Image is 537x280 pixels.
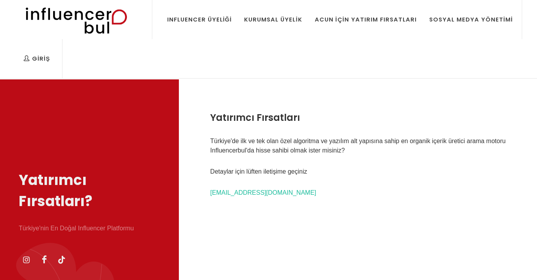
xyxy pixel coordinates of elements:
[167,15,232,24] div: Influencer Üyeliği
[210,136,506,155] p: Türkiye'de ilk ve tek olan özel algoritma ve yazılım alt yapısına sahip en organik içerik üretici...
[210,111,506,125] h3: Yatırımcı Fırsatları
[210,189,316,196] a: [EMAIL_ADDRESS][DOMAIN_NAME]
[18,39,56,78] a: Giriş
[210,167,506,176] p: Detaylar için lüften iletişime geçiniz
[19,170,160,212] h1: Yatırımcı Fırsatları?
[429,15,513,24] div: Sosyal Medya Yönetimi
[244,15,302,24] div: Kurumsal Üyelik
[315,15,417,24] div: Acun İçin Yatırım Fırsatları
[23,54,50,63] div: Giriş
[19,224,160,233] p: Türkiye'nin En Doğal Influencer Platformu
